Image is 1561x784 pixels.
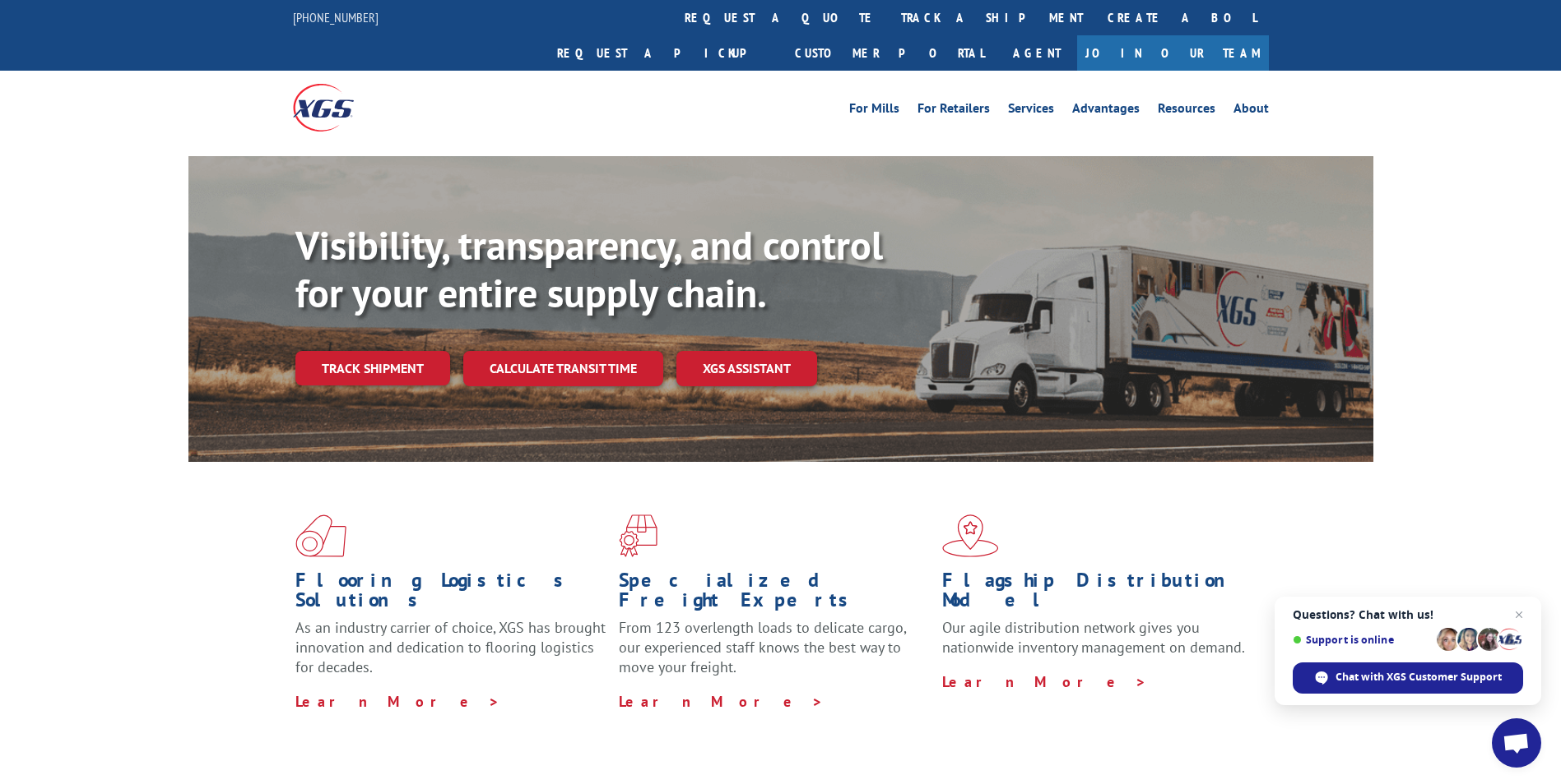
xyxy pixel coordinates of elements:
[1072,102,1140,120] a: Advantages
[849,102,899,120] a: For Mills
[942,570,1253,618] h1: Flagship Distribution Model
[1336,670,1502,685] span: Chat with XGS Customer Support
[997,35,1077,71] a: Agent
[1077,35,1269,71] a: Join Our Team
[619,618,930,691] p: From 123 overlength loads to delicate cargo, our experienced staff knows the best way to move you...
[1509,605,1529,625] span: Close chat
[783,35,997,71] a: Customer Portal
[295,692,500,711] a: Learn More >
[942,618,1245,657] span: Our agile distribution network gives you nationwide inventory management on demand.
[942,672,1147,691] a: Learn More >
[295,570,606,618] h1: Flooring Logistics Solutions
[1293,608,1523,621] span: Questions? Chat with us!
[676,351,817,386] a: XGS ASSISTANT
[295,351,450,385] a: Track shipment
[1008,102,1054,120] a: Services
[619,570,930,618] h1: Specialized Freight Experts
[1158,102,1215,120] a: Resources
[1233,102,1269,120] a: About
[1293,634,1431,646] span: Support is online
[295,514,346,557] img: xgs-icon-total-supply-chain-intelligence-red
[942,514,999,557] img: xgs-icon-flagship-distribution-model-red
[295,618,606,676] span: As an industry carrier of choice, XGS has brought innovation and dedication to flooring logistics...
[1293,662,1523,694] div: Chat with XGS Customer Support
[293,9,379,25] a: [PHONE_NUMBER]
[1492,718,1541,768] div: Open chat
[545,35,783,71] a: Request a pickup
[463,351,663,386] a: Calculate transit time
[918,102,990,120] a: For Retailers
[619,514,657,557] img: xgs-icon-focused-on-flooring-red
[619,692,824,711] a: Learn More >
[295,219,883,318] b: Visibility, transparency, and control for your entire supply chain.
